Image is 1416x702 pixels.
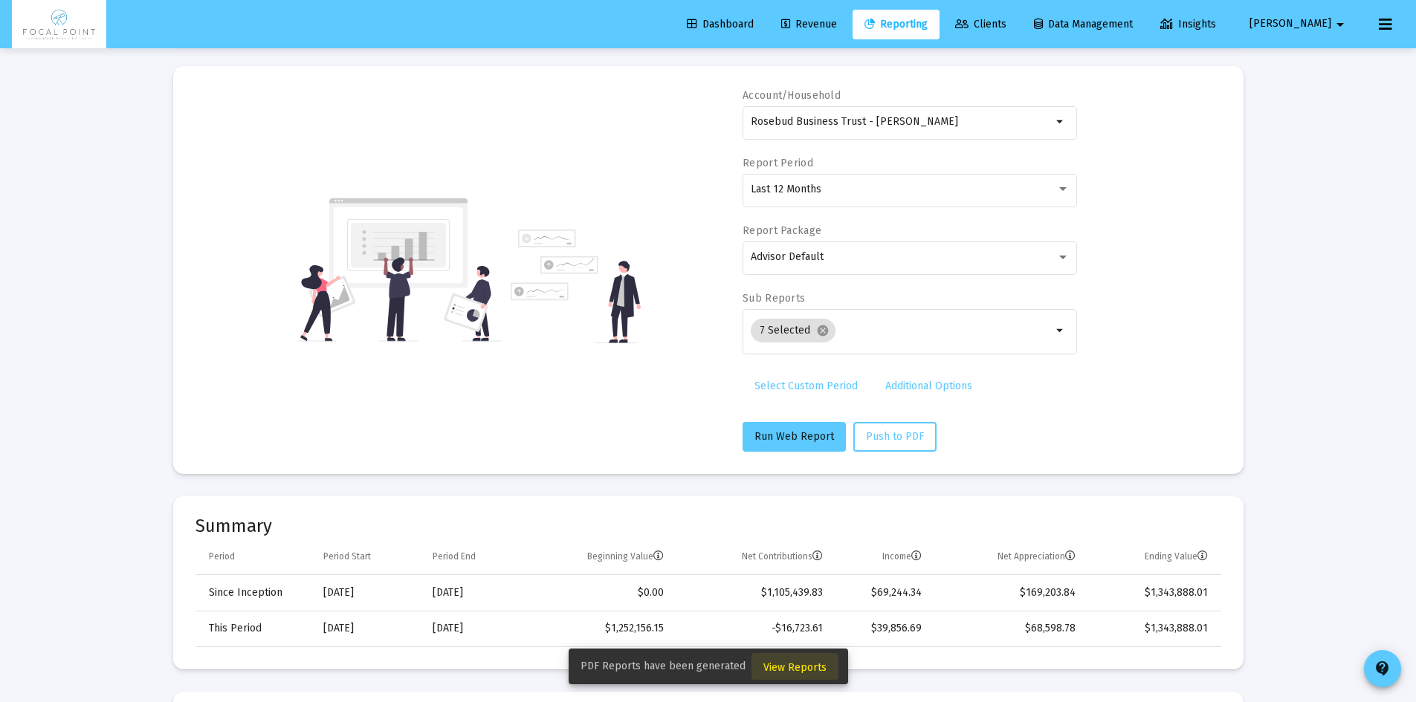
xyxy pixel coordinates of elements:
div: Period End [433,550,476,562]
div: Period [209,550,235,562]
td: $39,856.69 [833,611,932,646]
td: -$16,723.61 [674,611,833,646]
button: [PERSON_NAME] [1232,9,1367,39]
input: Search or select an account or household [751,116,1052,128]
span: Insights [1160,18,1216,30]
span: Run Web Report [754,430,834,443]
a: Insights [1148,10,1228,39]
div: Net Contributions [742,550,823,562]
td: Column Income [833,539,932,575]
span: PDF Reports have been generated [581,659,746,674]
img: Dashboard [23,10,95,39]
button: View Reports [751,653,838,680]
label: Report Period [743,157,813,169]
div: Ending Value [1145,550,1208,562]
mat-icon: arrow_drop_down [1052,113,1070,131]
div: [DATE] [433,621,515,636]
span: Reporting [864,18,928,30]
div: Beginning Value [587,550,664,562]
div: [DATE] [323,621,412,636]
div: [DATE] [323,585,412,600]
td: Column Period End [422,539,526,575]
mat-card-title: Summary [195,519,1221,533]
td: $1,343,888.01 [1086,611,1221,646]
div: Income [882,550,922,562]
button: Run Web Report [743,422,846,452]
td: Column Beginning Value [526,539,674,575]
td: $69,244.34 [833,575,932,611]
a: Revenue [769,10,849,39]
div: Data grid [195,539,1221,647]
td: Column Period [195,539,313,575]
td: $1,252,156.15 [526,611,674,646]
td: Column Period Start [313,539,422,575]
button: Push to PDF [853,422,937,452]
div: [DATE] [433,585,515,600]
a: Data Management [1022,10,1145,39]
td: $68,598.78 [932,611,1086,646]
td: $169,203.84 [932,575,1086,611]
mat-icon: arrow_drop_down [1331,10,1349,39]
label: Account/Household [743,89,841,102]
span: Revenue [781,18,837,30]
mat-chip-list: Selection [751,316,1052,345]
mat-icon: cancel [816,324,830,337]
a: Clients [943,10,1018,39]
td: Since Inception [195,575,313,611]
span: Additional Options [885,380,972,392]
a: Reporting [853,10,940,39]
td: Column Net Contributions [674,539,833,575]
img: reporting-alt [511,230,641,343]
span: View Reports [763,661,827,674]
div: Period Start [323,550,371,562]
label: Report Package [743,224,821,237]
a: Dashboard [675,10,766,39]
td: This Period [195,611,313,646]
mat-chip: 7 Selected [751,319,835,342]
span: Push to PDF [866,430,924,443]
span: Last 12 Months [751,183,821,195]
div: Net Appreciation [998,550,1076,562]
span: Data Management [1034,18,1133,30]
td: $1,105,439.83 [674,575,833,611]
span: Dashboard [687,18,754,30]
mat-icon: contact_support [1374,660,1391,677]
td: $1,343,888.01 [1086,575,1221,611]
span: Advisor Default [751,250,824,263]
img: reporting [297,196,502,343]
span: Select Custom Period [754,380,858,392]
label: Sub Reports [743,292,805,305]
mat-icon: arrow_drop_down [1052,322,1070,339]
span: [PERSON_NAME] [1249,18,1331,30]
td: $0.00 [526,575,674,611]
td: Column Ending Value [1086,539,1221,575]
td: Column Net Appreciation [932,539,1086,575]
span: Clients [955,18,1006,30]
